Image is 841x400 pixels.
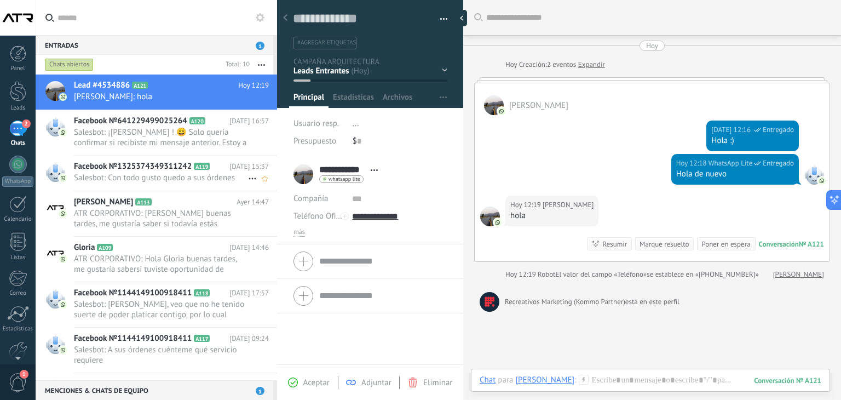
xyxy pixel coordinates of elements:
span: Principal [293,92,324,108]
span: Facebook №1325374349311242 [74,161,192,172]
div: Hoy 12:18 [676,158,708,169]
div: Vivian Mejía [515,375,574,385]
div: Hoy 12:19 [510,199,543,210]
a: [PERSON_NAME] [773,269,824,280]
span: : [574,375,576,386]
span: A113 [135,198,151,205]
span: Facebook №1144149100918411 [74,288,192,299]
div: [DATE] 12:16 [711,124,752,135]
a: Facebook №1325374349311242 A119 [DATE] 15:37 Salesbot: Con todo gusto quedo a sus órdenes [36,156,277,191]
span: A119 [194,163,210,170]
span: A118 [194,289,210,296]
span: se establece en «[PHONE_NUMBER]» [647,269,759,280]
span: 1 [20,370,28,379]
div: Hola :) [711,135,794,146]
span: Facebook №1144149100918411 [74,333,192,344]
span: Teléfono Oficina [293,211,350,221]
div: Usuario resp. [293,115,344,133]
span: ATR CORPORATIVO: Hola Gloria buenas tardes, me gustaría sabersi tuviste oportunidad de revisar la... [74,254,248,275]
a: Facebook №641229499025264 A120 [DATE] 16:57 Salesbot: ¡[PERSON_NAME] ! 😄 Solo quería confirmar si... [36,110,277,155]
span: ATR CORPORATIVO: [PERSON_NAME] buenas tardes, me gustaría saber si todavía estás buscando casas p... [74,208,248,229]
div: Hoy [505,59,519,70]
div: Poner en espera [701,239,750,249]
img: com.amocrm.amocrmwa.svg [59,301,67,308]
span: Robot [538,270,555,279]
span: WhatsApp Lite [708,158,752,169]
img: com.amocrm.amocrmwa.svg [59,129,67,136]
div: Leads [2,105,34,112]
span: A120 [189,117,205,124]
span: Archivos [383,92,412,108]
span: Salesbot: [PERSON_NAME], veo que no he tenido suerte de poder platicar contigo, por lo cual quier... [74,299,248,320]
span: A117 [194,335,210,342]
div: Chats [2,140,34,147]
div: Listas [2,254,34,261]
div: Calendario [2,216,34,223]
span: Entregado [763,158,794,169]
span: Presupuesto [293,136,336,146]
a: Facebook №1144149100918411 A117 [DATE] 09:24 Salesbot: A sus órdenes cuénteme qué servicio requiere [36,328,277,373]
span: [DATE] 16:57 [229,116,269,127]
a: Gloria A109 [DATE] 14:46 ATR CORPORATIVO: Hola Gloria buenas tardes, me gustaría sabersi tuviste ... [36,237,277,282]
div: Conversación [759,239,799,249]
div: Hoy 12:19 [505,269,538,280]
img: com.amocrm.amocrmwa.svg [498,107,505,115]
span: Lead #4534886 [74,80,130,91]
div: 121 [754,376,821,385]
span: Gloria [74,242,95,253]
div: Correo [2,290,34,297]
span: [PERSON_NAME] [74,197,133,208]
span: A109 [97,244,113,251]
div: Marque resuelto [640,239,689,249]
a: [PERSON_NAME] A113 Ayer 14:47 ATR CORPORATIVO: [PERSON_NAME] buenas tardes, me gustaría saber si ... [36,191,277,236]
img: com.amocrm.amocrmwa.svg [59,93,67,101]
span: [DATE] 09:24 [229,333,269,344]
div: Presupuesto [293,133,344,150]
div: Recreativos Marketing (Kommo Partner) [505,296,679,307]
div: Panel [2,65,34,72]
span: A121 [132,82,148,89]
div: Estadísticas [2,325,34,333]
span: Estadísticas [333,92,374,108]
div: Chats abiertos [45,58,94,71]
span: #agregar etiquetas [297,39,356,47]
span: Entregado [763,124,794,135]
div: hola [510,210,594,221]
div: Ocultar [456,10,467,26]
div: Creación: [505,59,605,70]
span: ... [353,118,359,129]
div: $ [353,133,447,150]
span: El valor del campo «Teléfono» [556,269,647,280]
span: Aceptar [303,378,330,388]
div: № A121 [799,239,824,249]
div: Resumir [602,239,627,249]
span: [DATE] 14:46 [229,242,269,253]
img: com.amocrm.amocrmwa.svg [494,219,502,226]
a: Expandir [578,59,605,70]
span: [DATE] 15:37 [229,161,269,172]
div: Entradas [36,35,273,55]
div: Compañía [293,190,344,208]
img: com.amocrm.amocrmwa.svg [59,210,67,218]
img: com.amocrm.amocrmwa.svg [59,174,67,182]
span: Vivian Mejía [480,207,500,226]
div: está en este perfil [625,296,679,307]
div: Hoy [646,41,658,51]
div: Hola de nuevo [676,169,794,180]
span: 1 [256,387,264,395]
a: Lead #4534886 A121 Hoy 12:19 [PERSON_NAME]: hola [36,75,277,110]
div: WhatsApp [2,176,33,187]
span: Salesbot: A sus órdenes cuénteme qué servicio requiere [74,345,248,365]
div: Total: 10 [221,59,250,70]
span: [PERSON_NAME]: hola [74,92,248,102]
img: com.amocrm.amocrmwa.svg [59,255,67,263]
span: Vivian Mejía [509,100,568,111]
span: Salesbot: ¡[PERSON_NAME] ! 😄 Solo quería confirmar si recibiste mi mensaje anterior. Estoy a tu d... [74,127,248,148]
span: whatsapp lite [329,176,360,182]
span: Facebook №641229499025264 [74,116,187,127]
span: Vivian Mejía [543,199,594,210]
span: más [293,228,305,237]
img: com.amocrm.amocrmwa.svg [59,346,67,354]
span: 2 [22,119,31,128]
span: para [498,375,513,386]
